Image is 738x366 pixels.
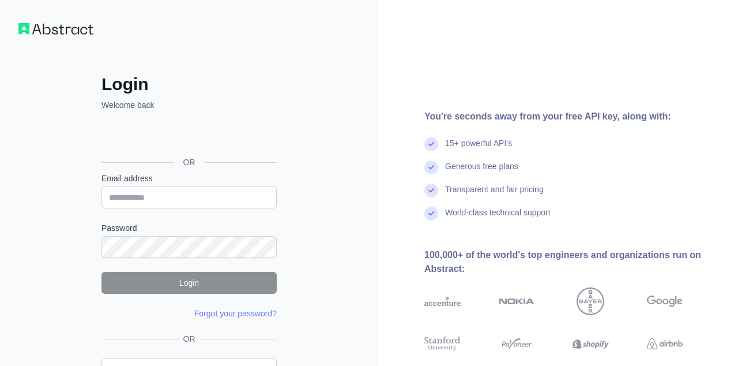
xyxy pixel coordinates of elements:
[101,272,277,294] button: Login
[424,248,720,276] div: 100,000+ of the world's top engineers and organizations run on Abstract:
[179,333,200,345] span: OR
[174,156,205,168] span: OR
[194,309,277,318] a: Forgot your password?
[424,110,720,124] div: You're seconds away from your free API key, along with:
[101,173,277,184] label: Email address
[424,207,438,221] img: check mark
[101,99,277,111] p: Welcome back
[424,137,438,151] img: check mark
[647,335,683,353] img: airbnb
[424,160,438,174] img: check mark
[445,184,544,207] div: Transparent and fair pricing
[96,124,280,149] iframe: Kirjaudu Google-tilillä -painike
[445,160,518,184] div: Generous free plans
[18,23,93,35] img: Workflow
[499,335,535,353] img: payoneer
[445,137,512,160] div: 15+ powerful API's
[424,287,461,315] img: accenture
[499,287,535,315] img: nokia
[577,287,604,315] img: bayer
[101,222,277,234] label: Password
[424,184,438,197] img: check mark
[101,124,274,149] div: Kirjaudu Google-tilillä. Avautuu uudelle välilehdelle
[424,335,461,353] img: stanford university
[573,335,609,353] img: shopify
[647,287,683,315] img: google
[101,74,277,95] h2: Login
[445,207,551,230] div: World-class technical support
